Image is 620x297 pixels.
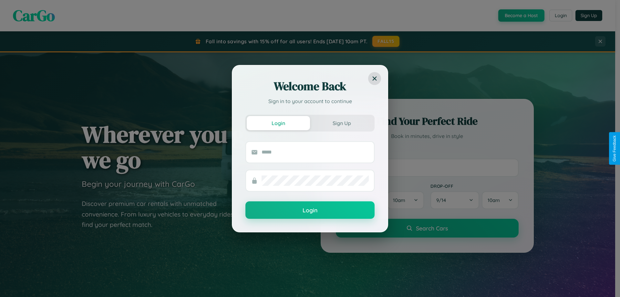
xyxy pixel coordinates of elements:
[247,116,310,130] button: Login
[612,135,617,162] div: Give Feedback
[310,116,373,130] button: Sign Up
[245,79,375,94] h2: Welcome Back
[245,97,375,105] p: Sign in to your account to continue
[245,201,375,219] button: Login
